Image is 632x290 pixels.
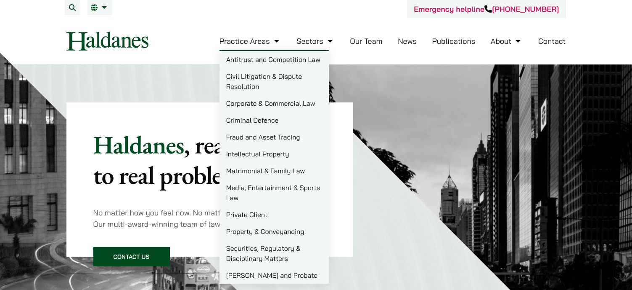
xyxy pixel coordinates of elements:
a: Securities, Regulatory & Disciplinary Matters [219,240,329,267]
a: News [398,36,417,46]
a: [PERSON_NAME] and Probate [219,267,329,284]
a: Practice Areas [219,36,281,46]
a: About [491,36,523,46]
a: Emergency helpline[PHONE_NUMBER] [414,4,559,14]
a: Criminal Defence [219,112,329,129]
a: Media, Entertainment & Sports Law [219,179,329,206]
a: Fraud and Asset Tracing [219,129,329,145]
a: Matrimonial & Family Law [219,162,329,179]
a: Sectors [296,36,334,46]
a: Corporate & Commercial Law [219,95,329,112]
a: Contact Us [93,247,170,266]
a: Contact [538,36,566,46]
a: Our Team [350,36,382,46]
p: No matter how you feel now. No matter what your legal problem is. Our multi-award-winning team of... [93,207,327,230]
a: Publications [432,36,476,46]
mark: , real solutions to real problems [93,128,324,191]
a: Intellectual Property [219,145,329,162]
a: Antitrust and Competition Law [219,51,329,68]
p: Haldanes [93,129,327,190]
a: Property & Conveyancing [219,223,329,240]
a: Civil Litigation & Dispute Resolution [219,68,329,95]
a: EN [91,4,109,11]
img: Logo of Haldanes [66,32,148,51]
a: Private Client [219,206,329,223]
